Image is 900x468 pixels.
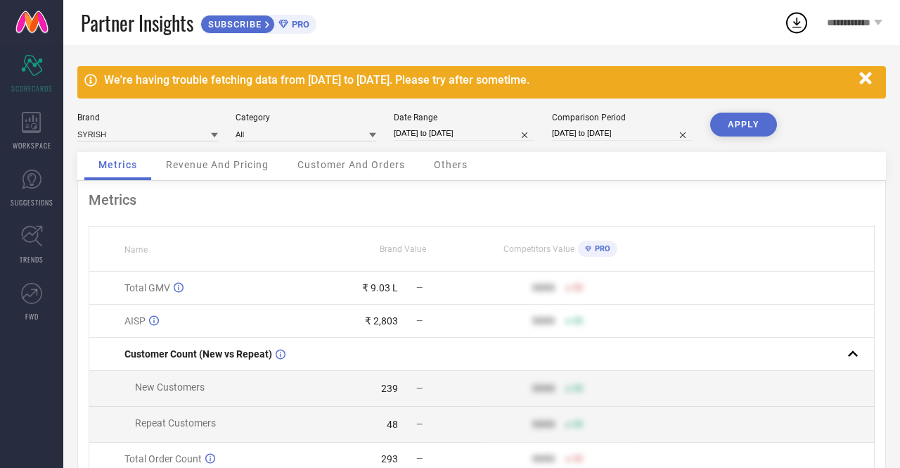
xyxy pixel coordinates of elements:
[573,384,583,393] span: 50
[416,316,423,326] span: —
[77,113,218,122] div: Brand
[124,453,202,464] span: Total Order Count
[25,311,39,322] span: FWD
[416,283,423,293] span: —
[124,315,146,327] span: AISP
[124,282,170,293] span: Total GMV
[20,254,44,265] span: TRENDS
[573,454,583,464] span: 50
[381,453,398,464] div: 293
[124,348,272,360] span: Customer Count (New vs Repeat)
[532,419,555,430] div: 9999
[124,245,148,255] span: Name
[201,19,265,30] span: SUBSCRIBE
[416,384,423,393] span: —
[13,140,51,151] span: WORKSPACE
[236,113,376,122] div: Category
[573,316,583,326] span: 50
[394,113,534,122] div: Date Range
[573,419,583,429] span: 50
[591,244,610,253] span: PRO
[552,113,693,122] div: Comparison Period
[297,159,405,170] span: Customer And Orders
[11,197,53,208] span: SUGGESTIONS
[394,126,534,141] input: Select date range
[416,419,423,429] span: —
[552,126,693,141] input: Select comparison period
[200,11,316,34] a: SUBSCRIBEPRO
[98,159,137,170] span: Metrics
[503,244,574,254] span: Competitors Value
[532,315,555,327] div: 9999
[362,282,398,293] div: ₹ 9.03 L
[288,19,309,30] span: PRO
[89,191,875,208] div: Metrics
[573,283,583,293] span: 50
[11,83,53,94] span: SCORECARDS
[365,315,398,327] div: ₹ 2,803
[710,113,777,137] button: APPLY
[532,453,555,464] div: 9999
[135,417,216,429] span: Repeat Customers
[387,419,398,430] div: 48
[434,159,468,170] span: Others
[135,381,205,393] span: New Customers
[166,159,269,170] span: Revenue And Pricing
[416,454,423,464] span: —
[784,10,809,35] div: Open download list
[532,383,555,394] div: 9999
[532,282,555,293] div: 9999
[81,8,193,37] span: Partner Insights
[104,73,852,87] div: We're having trouble fetching data from [DATE] to [DATE]. Please try after sometime.
[381,383,398,394] div: 239
[380,244,426,254] span: Brand Value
